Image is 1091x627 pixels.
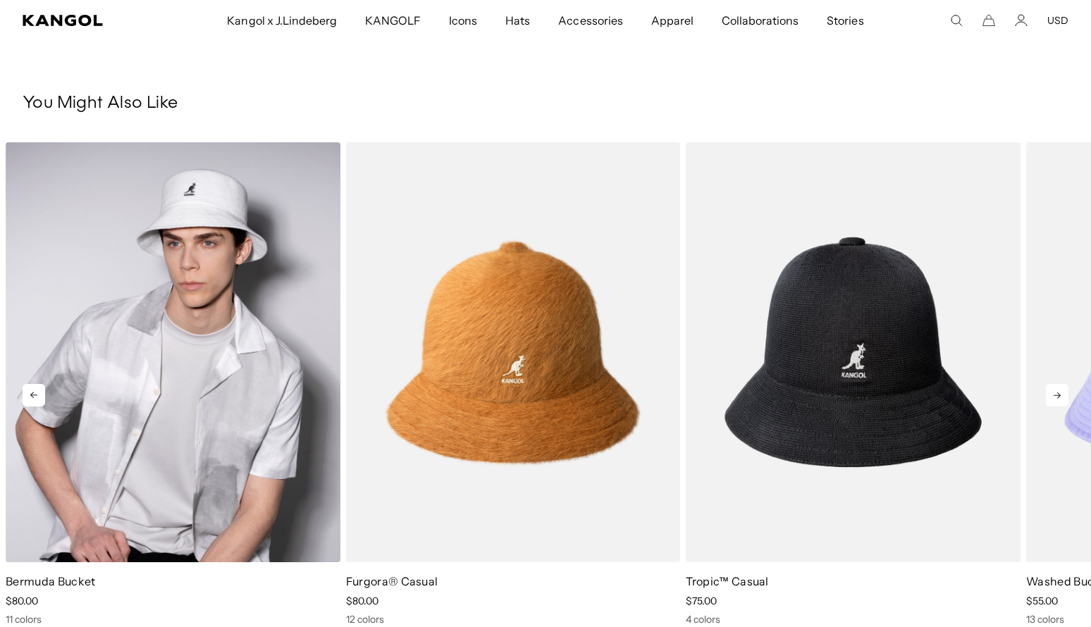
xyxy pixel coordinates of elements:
span: $80.00 [6,595,38,607]
img: Bermuda Bucket [6,142,340,562]
span: $75.00 [686,595,717,607]
a: Kangol [23,15,149,26]
div: 4 colors [686,613,1021,626]
span: $80.00 [346,595,378,607]
div: 12 colors [346,613,681,626]
h3: You Might Also Like [23,93,1068,114]
span: $55.00 [1026,595,1058,607]
summary: Search here [950,14,963,27]
div: 11 colors [6,613,340,626]
div: 3 of 5 [680,142,1021,626]
a: Furgora® Casual [346,574,438,588]
a: Bermuda Bucket [6,574,95,588]
img: Tropic™ Casual [686,142,1021,562]
a: Tropic™ Casual [686,574,768,588]
a: Account [1015,14,1028,27]
div: 2 of 5 [340,142,681,626]
button: USD [1047,14,1068,27]
button: Cart [982,14,995,27]
img: Furgora® Casual [346,142,681,562]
